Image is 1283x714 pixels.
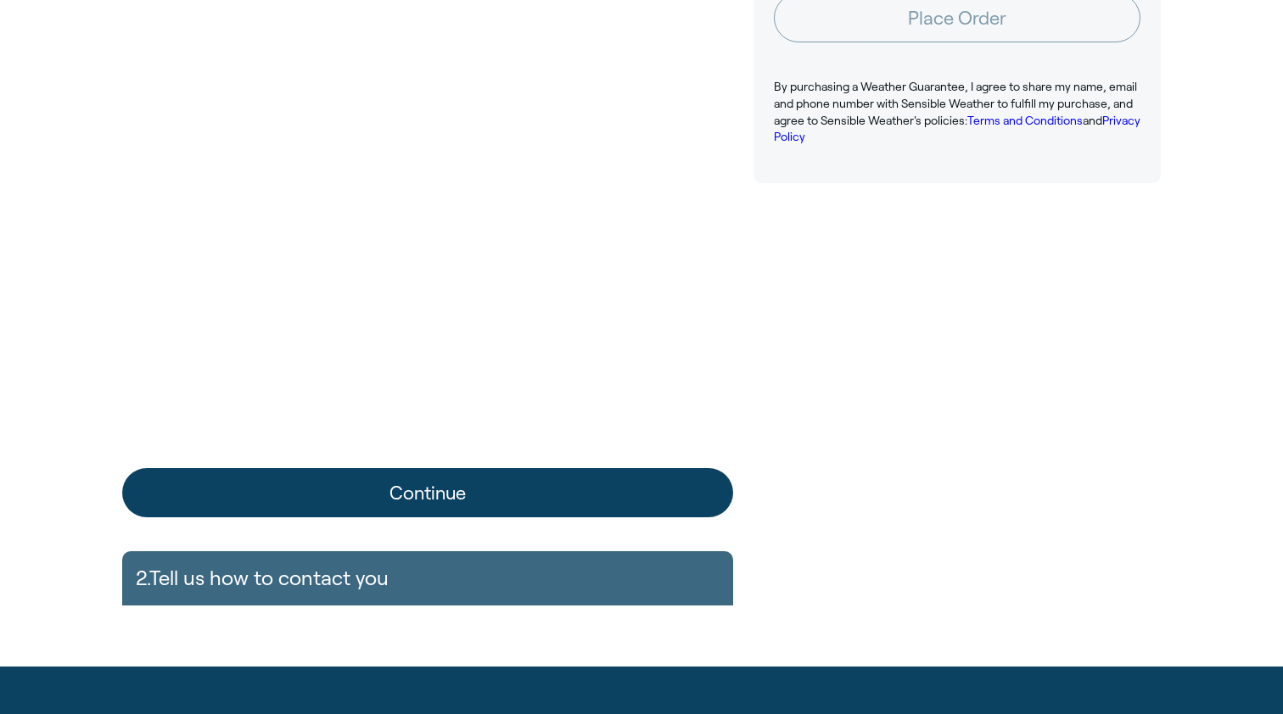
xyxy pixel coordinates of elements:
[122,397,733,443] iframe: PayPal-paypal
[754,210,1161,329] iframe: Customer reviews powered by Trustpilot
[967,114,1083,127] a: Terms and Conditions
[774,79,1140,145] p: By purchasing a Weather Guarantee, I agree to share my name, email and phone number with Sensible...
[122,468,733,517] button: Continue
